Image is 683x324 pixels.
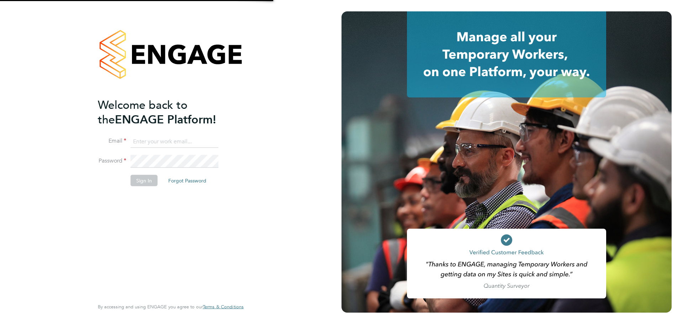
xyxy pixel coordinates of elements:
input: Enter your work email... [131,135,218,148]
span: Welcome back to the [98,98,187,126]
label: Email [98,137,126,145]
a: Terms & Conditions [203,304,244,310]
button: Sign In [131,175,158,186]
h2: ENGAGE Platform! [98,97,237,127]
button: Forgot Password [163,175,212,186]
label: Password [98,157,126,165]
span: By accessing and using ENGAGE you agree to our [98,304,244,310]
